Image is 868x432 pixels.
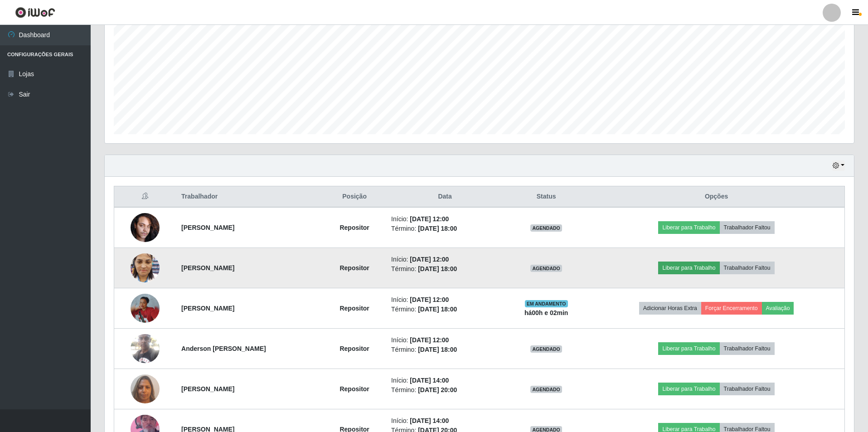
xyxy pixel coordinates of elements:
li: Início: [391,295,499,305]
time: [DATE] 20:00 [418,386,457,393]
strong: Repositor [339,224,369,231]
time: [DATE] 14:00 [410,417,449,424]
li: Início: [391,335,499,345]
li: Início: [391,376,499,385]
li: Término: [391,264,499,274]
span: EM ANDAMENTO [525,300,568,307]
span: AGENDADO [530,265,562,272]
strong: [PERSON_NAME] [181,224,234,231]
strong: Repositor [339,264,369,272]
li: Início: [391,214,499,224]
strong: [PERSON_NAME] [181,305,234,312]
strong: há 00 h e 02 min [524,309,568,316]
strong: Repositor [339,385,369,393]
button: Liberar para Trabalho [658,383,719,395]
li: Início: [391,416,499,426]
span: AGENDADO [530,224,562,232]
time: [DATE] 12:00 [410,215,449,223]
button: Trabalhador Faltou [720,342,775,355]
button: Liberar para Trabalho [658,342,719,355]
th: Trabalhador [176,186,323,208]
span: AGENDADO [530,386,562,393]
strong: [PERSON_NAME] [181,385,234,393]
img: 1756170415861.jpeg [131,329,160,368]
time: [DATE] 18:00 [418,306,457,313]
strong: Repositor [339,305,369,312]
li: Término: [391,224,499,233]
img: 1753013551343.jpeg [131,208,160,247]
strong: Anderson [PERSON_NAME] [181,345,266,352]
span: AGENDADO [530,345,562,353]
button: Trabalhador Faltou [720,383,775,395]
button: Trabalhador Faltou [720,262,775,274]
time: [DATE] 18:00 [418,225,457,232]
th: Posição [323,186,386,208]
button: Liberar para Trabalho [658,221,719,234]
button: Trabalhador Faltou [720,221,775,234]
th: Status [504,186,588,208]
li: Término: [391,385,499,395]
li: Término: [391,305,499,314]
time: [DATE] 18:00 [418,346,457,353]
button: Avaliação [762,302,794,315]
img: 1747253938286.jpeg [131,369,160,408]
time: [DATE] 12:00 [410,296,449,303]
button: Forçar Encerramento [701,302,762,315]
strong: [PERSON_NAME] [181,264,234,272]
th: Data [386,186,504,208]
time: [DATE] 14:00 [410,377,449,384]
time: [DATE] 12:00 [410,336,449,344]
strong: Repositor [339,345,369,352]
time: [DATE] 18:00 [418,265,457,272]
img: 1750250389303.jpeg [131,294,160,323]
time: [DATE] 12:00 [410,256,449,263]
li: Início: [391,255,499,264]
button: Adicionar Horas Extra [639,302,701,315]
th: Opções [588,186,844,208]
img: 1750959267222.jpeg [131,248,160,287]
img: CoreUI Logo [15,7,55,18]
li: Término: [391,345,499,354]
button: Liberar para Trabalho [658,262,719,274]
